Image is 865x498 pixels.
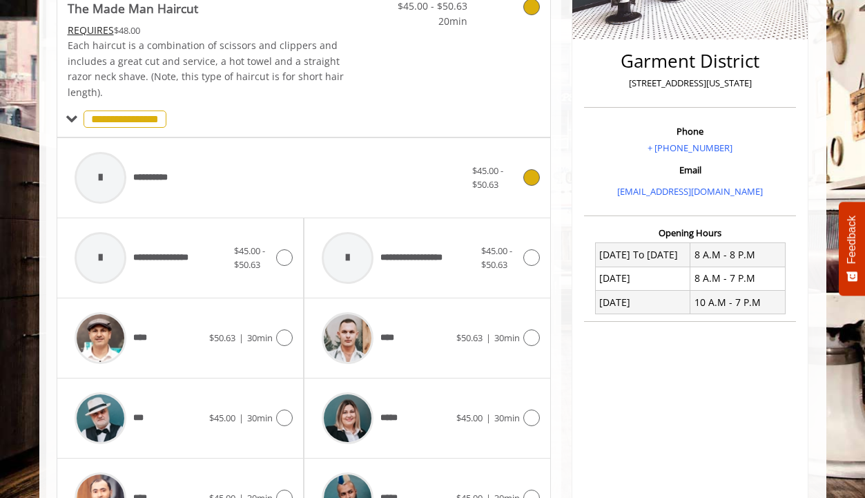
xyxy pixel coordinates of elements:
td: [DATE] To [DATE] [595,243,690,267]
h3: Opening Hours [584,228,796,238]
span: 30min [494,412,520,424]
span: Each haircut is a combination of scissors and clippers and includes a great cut and service, a ho... [68,39,344,98]
span: | [239,412,244,424]
span: 30min [247,332,273,344]
span: $45.00 - $50.63 [472,164,503,191]
span: | [486,412,491,424]
h3: Email [587,165,793,175]
td: [DATE] [595,267,690,290]
span: | [239,332,244,344]
span: This service needs some Advance to be paid before we block your appointment [68,23,114,37]
td: 8 A.M - 7 P.M [690,267,786,290]
span: 20min [386,14,467,29]
h2: Garment District [587,51,793,71]
td: [DATE] [595,291,690,314]
p: [STREET_ADDRESS][US_STATE] [587,76,793,90]
span: 30min [247,412,273,424]
span: $45.00 [456,412,483,424]
span: 30min [494,332,520,344]
a: + [PHONE_NUMBER] [648,142,732,154]
td: 8 A.M - 8 P.M [690,243,786,267]
a: [EMAIL_ADDRESS][DOMAIN_NAME] [617,185,763,198]
span: $45.00 - $50.63 [481,245,512,271]
span: $45.00 [209,412,235,424]
h3: Phone [587,126,793,136]
span: $50.63 [209,332,235,344]
span: Feedback [846,216,858,264]
button: Feedback - Show survey [839,202,865,296]
span: | [486,332,491,344]
span: $50.63 [456,332,483,344]
td: 10 A.M - 7 P.M [690,291,786,314]
span: $45.00 - $50.63 [234,245,265,271]
div: $48.00 [68,23,345,38]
